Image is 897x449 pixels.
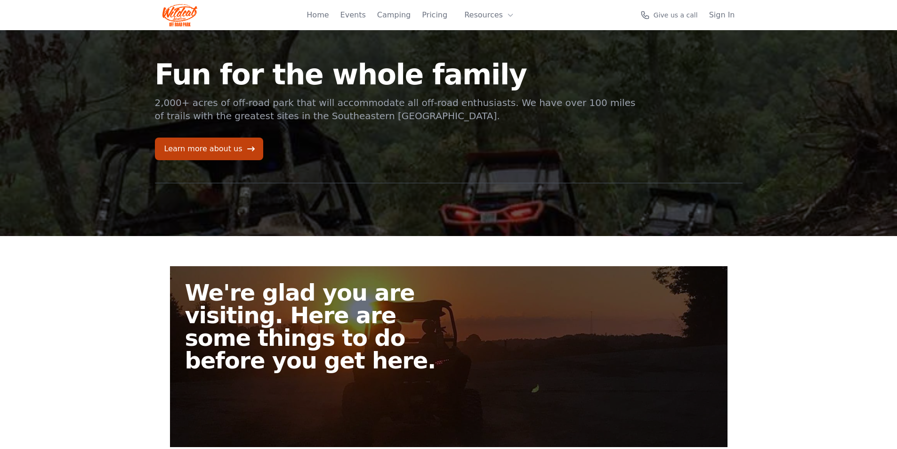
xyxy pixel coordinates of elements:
[459,6,520,24] button: Resources
[422,9,447,21] a: Pricing
[155,60,637,89] h1: Fun for the whole family
[640,10,698,20] a: Give us a call
[155,96,637,122] p: 2,000+ acres of off-road park that will accommodate all off-road enthusiasts. We have over 100 mi...
[654,10,698,20] span: Give us a call
[170,266,727,447] a: We're glad you are visiting. Here are some things to do before you get here.
[155,138,263,160] a: Learn more about us
[377,9,411,21] a: Camping
[709,9,735,21] a: Sign In
[340,9,366,21] a: Events
[307,9,329,21] a: Home
[162,4,198,26] img: Wildcat Logo
[185,281,456,372] h2: We're glad you are visiting. Here are some things to do before you get here.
